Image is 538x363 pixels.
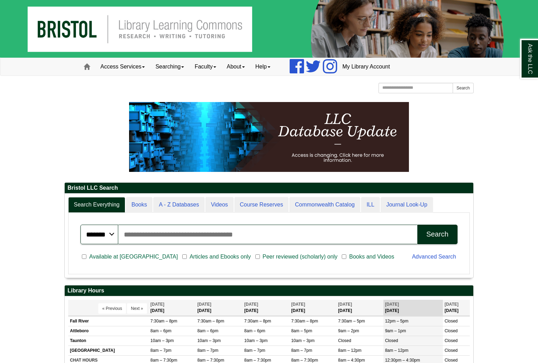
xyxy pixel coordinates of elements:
span: [DATE] [291,302,305,307]
span: 7:30am – 8pm [244,319,271,324]
input: Available at [GEOGRAPHIC_DATA] [82,254,86,260]
span: 8am – 7pm [150,348,171,353]
span: [DATE] [338,302,352,307]
td: Attleboro [68,326,149,336]
span: 7:30am – 8pm [150,319,177,324]
a: My Library Account [337,58,395,75]
span: Available at [GEOGRAPHIC_DATA] [86,253,180,261]
a: ILL [361,197,380,213]
a: Commonwealth Catalog [289,197,360,213]
span: [DATE] [150,302,164,307]
img: HTML tutorial [129,102,409,172]
td: [GEOGRAPHIC_DATA] [68,346,149,356]
a: Advanced Search [412,254,456,260]
span: 8am – 12pm [385,348,409,353]
span: 8am – 7pm [197,348,218,353]
span: 8am – 7:30pm [197,358,224,363]
a: Books [126,197,153,213]
input: Books and Videos [342,254,346,260]
span: Peer reviewed (scholarly) only [260,253,340,261]
span: Articles and Ebooks only [187,253,254,261]
span: 8am – 7:30pm [291,358,318,363]
a: A - Z Databases [153,197,205,213]
td: Fall River [68,316,149,326]
span: 10am – 3pm [150,338,174,343]
a: Access Services [95,58,150,75]
span: 8am – 6pm [150,328,171,333]
span: 10am – 3pm [244,338,268,343]
span: 8am – 5pm [291,328,312,333]
span: 8am – 7pm [244,348,265,353]
span: Closed [445,338,458,343]
span: 7:30am – 8pm [291,319,318,324]
span: 8am – 4:30pm [338,358,365,363]
span: 8am – 7pm [291,348,312,353]
span: 10am – 3pm [291,338,314,343]
span: Closed [338,338,351,343]
span: 8am – 7:30pm [244,358,271,363]
input: Articles and Ebooks only [182,254,187,260]
span: 9am – 1pm [385,328,406,333]
span: 8am – 7:30pm [150,358,177,363]
span: [DATE] [385,302,399,307]
h2: Library Hours [65,285,473,296]
span: Closed [445,348,458,353]
button: Next » [127,303,147,314]
span: 8am – 6pm [197,328,218,333]
a: Videos [205,197,234,213]
button: Search [453,83,474,93]
span: 7:30am – 8pm [197,319,224,324]
a: Searching [150,58,189,75]
th: [DATE] [242,300,289,315]
span: 10am – 3pm [197,338,221,343]
span: [DATE] [445,302,459,307]
a: About [221,58,250,75]
span: Closed [445,319,458,324]
span: [DATE] [197,302,211,307]
button: Search [417,225,458,244]
span: Closed [445,358,458,363]
a: Faculty [189,58,221,75]
span: 7:30am – 5pm [338,319,365,324]
th: [DATE] [149,300,196,315]
a: Search Everything [68,197,125,213]
span: 12pm – 5pm [385,319,409,324]
span: [DATE] [244,302,258,307]
span: 9am – 2pm [338,328,359,333]
span: 8am – 6pm [244,328,265,333]
h2: Bristol LLC Search [65,183,473,194]
th: [DATE] [289,300,336,315]
span: Closed [385,338,398,343]
span: Closed [445,328,458,333]
div: Search [426,230,448,238]
th: [DATE] [443,300,470,315]
a: Journal Look-Up [381,197,433,213]
input: Peer reviewed (scholarly) only [255,254,260,260]
td: Taunton [68,336,149,346]
span: 12:30pm – 4:30pm [385,358,420,363]
th: [DATE] [383,300,443,315]
span: Books and Videos [346,253,397,261]
th: [DATE] [196,300,242,315]
button: « Previous [98,303,126,314]
span: 8am – 12pm [338,348,362,353]
th: [DATE] [337,300,383,315]
a: Help [250,58,276,75]
a: Course Reserves [234,197,289,213]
